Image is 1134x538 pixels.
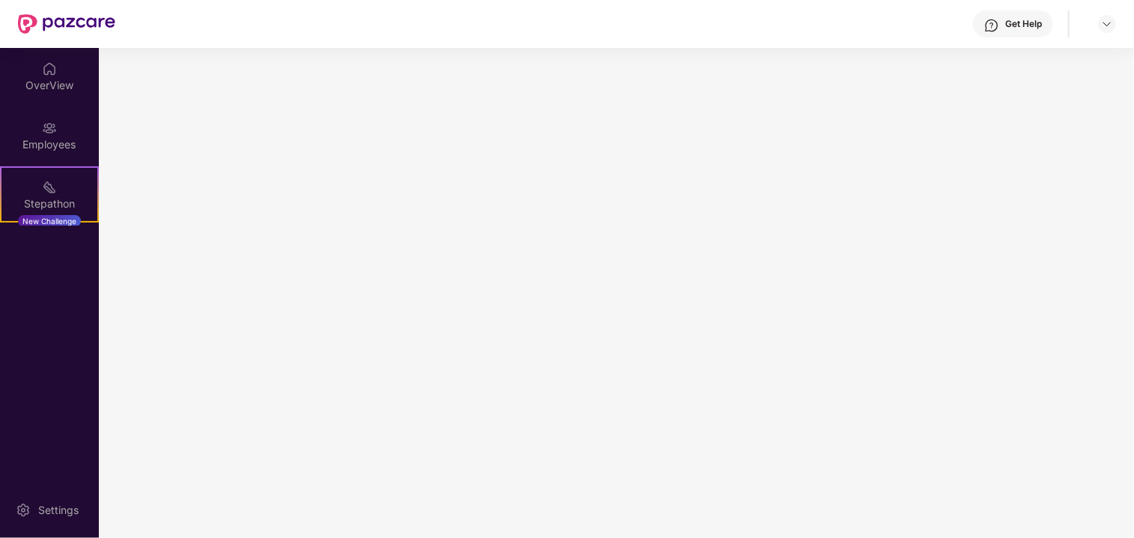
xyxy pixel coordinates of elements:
[16,503,31,518] img: svg+xml;base64,PHN2ZyBpZD0iU2V0dGluZy0yMHgyMCIgeG1sbnM9Imh0dHA6Ly93d3cudzMub3JnLzIwMDAvc3ZnIiB3aW...
[984,18,999,33] img: svg+xml;base64,PHN2ZyBpZD0iSGVscC0zMngzMiIgeG1sbnM9Imh0dHA6Ly93d3cudzMub3JnLzIwMDAvc3ZnIiB3aWR0aD...
[1005,18,1042,30] div: Get Help
[1101,18,1113,30] img: svg+xml;base64,PHN2ZyBpZD0iRHJvcGRvd24tMzJ4MzIiIHhtbG5zPSJodHRwOi8vd3d3LnczLm9yZy8yMDAwL3N2ZyIgd2...
[42,121,57,136] img: svg+xml;base64,PHN2ZyBpZD0iRW1wbG95ZWVzIiB4bWxucz0iaHR0cDovL3d3dy53My5vcmcvMjAwMC9zdmciIHdpZHRoPS...
[34,503,83,518] div: Settings
[18,215,81,227] div: New Challenge
[42,180,57,195] img: svg+xml;base64,PHN2ZyB4bWxucz0iaHR0cDovL3d3dy53My5vcmcvMjAwMC9zdmciIHdpZHRoPSIyMSIgaGVpZ2h0PSIyMC...
[42,61,57,76] img: svg+xml;base64,PHN2ZyBpZD0iSG9tZSIgeG1sbnM9Imh0dHA6Ly93d3cudzMub3JnLzIwMDAvc3ZnIiB3aWR0aD0iMjAiIG...
[1,196,97,211] div: Stepathon
[18,14,115,34] img: New Pazcare Logo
